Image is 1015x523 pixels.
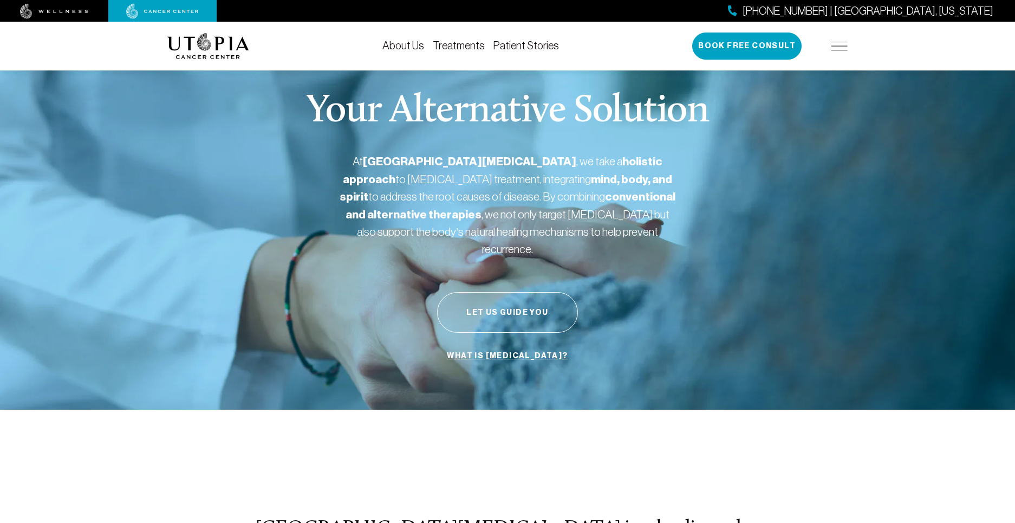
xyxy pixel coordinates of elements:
[493,40,559,51] a: Patient Stories
[728,3,993,19] a: [PHONE_NUMBER] | [GEOGRAPHIC_DATA], [US_STATE]
[346,190,675,222] strong: conventional and alternative therapies
[692,33,802,60] button: Book Free Consult
[831,42,848,50] img: icon-hamburger
[444,346,570,366] a: What is [MEDICAL_DATA]?
[433,40,485,51] a: Treatments
[167,33,249,59] img: logo
[743,3,993,19] span: [PHONE_NUMBER] | [GEOGRAPHIC_DATA], [US_STATE]
[363,154,576,169] strong: [GEOGRAPHIC_DATA][MEDICAL_DATA]
[306,92,708,131] p: Your Alternative Solution
[126,4,199,19] img: cancer center
[437,292,578,333] button: Let Us Guide You
[343,154,662,186] strong: holistic approach
[340,153,675,257] p: At , we take a to [MEDICAL_DATA] treatment, integrating to address the root causes of disease. By...
[20,4,88,19] img: wellness
[382,40,424,51] a: About Us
